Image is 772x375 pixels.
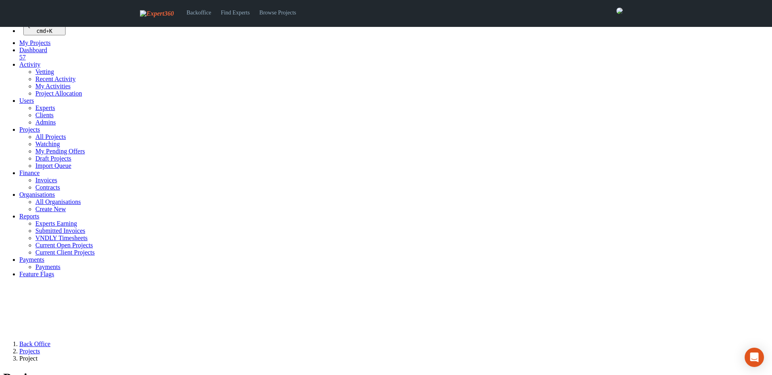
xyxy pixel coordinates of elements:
a: My Pending Offers [35,148,85,155]
a: Vetting [35,68,54,75]
a: Current Open Projects [35,242,93,249]
a: Users [19,97,34,104]
a: My Projects [19,39,51,46]
a: Admins [35,119,56,126]
img: aacfd360-1189-4d2c-8c99-f915b2c139f3-normal.png [616,8,623,14]
kbd: K [49,28,52,34]
a: Reports [19,213,39,220]
a: Projects [19,126,40,133]
a: All Organisations [35,198,81,205]
div: + [27,28,62,34]
a: Clients [35,112,53,118]
a: Current Client Projects [35,249,95,256]
span: Dashboard [19,47,47,53]
kbd: cmd [36,28,46,34]
a: Feature Flags [19,271,54,277]
li: Project [19,355,769,362]
a: Organisations [19,191,55,198]
a: My Activities [35,83,71,90]
a: Submitted Invoices [35,227,85,234]
a: All Projects [35,133,66,140]
a: Create New [35,206,66,212]
a: Project Allocation [35,90,82,97]
a: Contracts [35,184,60,191]
a: Payments [35,263,60,270]
img: Expert360 [140,10,174,17]
a: Experts [35,104,55,111]
a: Invoices [35,177,57,183]
a: Experts Earning [35,220,77,227]
a: VNDLY Timesheets [35,234,88,241]
a: Projects [19,348,40,355]
div: Open Intercom Messenger [745,348,764,367]
a: Payments [19,256,44,263]
a: Back Office [19,340,50,347]
button: Quick search... cmd+K [23,21,66,35]
a: Activity [19,61,40,68]
a: Import Queue [35,162,71,169]
a: Finance [19,169,40,176]
a: Draft Projects [35,155,71,162]
a: Recent Activity [35,75,76,82]
a: Watching [35,141,60,147]
span: 57 [19,54,26,61]
a: Dashboard 57 [19,47,769,61]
